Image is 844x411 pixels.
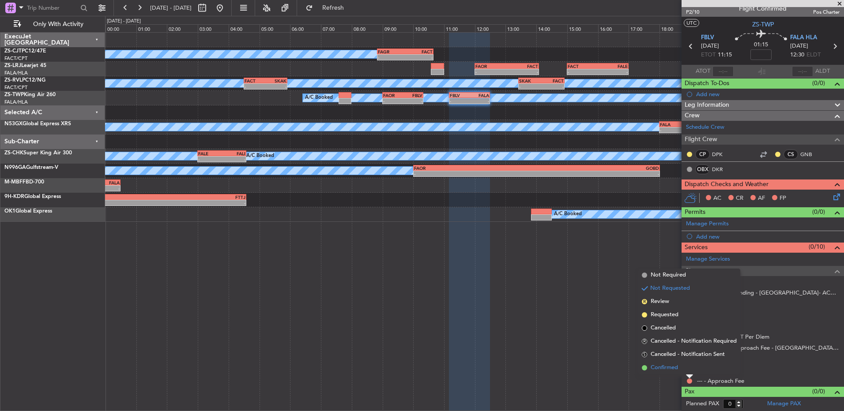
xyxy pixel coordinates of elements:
span: Requested [651,310,678,319]
div: - [475,69,507,75]
span: Leg Information [685,100,729,110]
div: 02:00 [167,24,198,32]
div: - [537,171,659,176]
div: 10:00 [413,24,444,32]
div: FTTJ [164,194,245,200]
span: ZS-TWP [752,20,774,29]
button: Only With Activity [10,17,96,31]
div: FALA [469,93,489,98]
div: FALA [83,194,164,200]
div: 15:00 [567,24,598,32]
a: GNB [800,150,820,158]
span: CR [736,194,743,203]
div: - [469,98,489,104]
span: [DATE] - [DATE] [150,4,192,12]
div: 07:00 [321,24,352,32]
span: (0/10) [809,242,825,251]
span: Charter [685,266,706,276]
span: Flight Crew [685,135,717,145]
span: FBLV [701,34,714,42]
div: 12:00 [475,24,506,32]
label: Planned PAX [686,400,719,408]
a: 9H-KDRGlobal Express [4,194,61,199]
span: N53GX [4,121,23,127]
span: 9H-KDR [4,194,24,199]
div: 06:00 [290,24,321,32]
a: --- - Approach Fee [697,377,744,385]
div: - [198,157,222,162]
span: FP [780,194,786,203]
span: Not Requested [650,284,690,293]
div: - [245,84,266,89]
a: DKR [712,165,732,173]
a: FALA/HLA [4,70,28,76]
span: Dispatch To-Dos [685,78,729,89]
div: - [383,98,403,104]
span: ZS-CJT [4,49,22,54]
a: M-MBFFBD-700 [4,179,44,185]
div: FAOR [383,93,403,98]
span: FALA HLA [790,34,817,42]
div: - [507,69,538,75]
div: CP [695,149,710,159]
div: SKAK [265,78,286,83]
a: ZS-TWPKing Air 260 [4,92,56,97]
div: [DATE] - [DATE] [107,18,141,25]
div: 00:00 [105,24,136,32]
span: 11:15 [718,51,732,60]
button: Refresh [301,1,354,15]
a: Schedule Crew [686,123,724,132]
span: Cancelled [651,324,676,333]
div: - [405,55,433,60]
div: - [164,200,245,205]
span: Services [685,243,708,253]
div: 09:00 [383,24,414,32]
span: Cancelled - Notification Sent [651,350,725,359]
a: Manage Permits [686,220,729,228]
a: Manage PAX [767,400,801,408]
span: M-MBFF [4,179,26,185]
span: [DATE] [701,42,719,51]
div: GOBD [537,165,659,171]
a: ZS-CJTPC12/47E [4,49,46,54]
div: - [83,200,164,205]
a: N996GAGulfstream-V [4,165,58,170]
div: - [403,98,422,104]
a: ZS-CHKSuper King Air 300 [4,150,72,156]
span: N996GA [4,165,26,170]
span: ATOT [696,67,710,76]
span: R [642,299,647,304]
div: 13:00 [505,24,536,32]
span: ALDT [815,67,830,76]
div: 17:00 [629,24,659,32]
div: FACT [405,49,433,54]
div: FACT [245,78,266,83]
div: FAGR [378,49,405,54]
span: P2/10 [686,8,707,16]
span: ZS-RVL [4,78,22,83]
a: DPK [712,150,732,158]
div: FALA [660,122,712,127]
div: FACT [507,64,538,69]
div: 16:00 [598,24,629,32]
input: --:-- [712,66,734,77]
div: Flight Confirmed [739,4,787,13]
div: A/C Booked [305,91,333,105]
a: FALA / HLA - Landing - [GEOGRAPHIC_DATA]- ACC # 1800 [697,289,840,296]
span: ELDT [806,51,821,60]
a: ZS-LRJLearjet 45 [4,63,46,68]
div: - [414,171,536,176]
span: [DATE] [790,42,808,51]
div: - [598,69,628,75]
span: (0/0) [812,78,825,88]
div: - [265,84,286,89]
div: Add new [696,90,840,98]
div: 03:00 [198,24,229,32]
div: - [222,157,245,162]
div: FACT [568,64,598,69]
input: Trip Number [27,1,78,15]
span: ZS-LRJ [4,63,21,68]
a: FACT/CPT [4,55,27,62]
a: OK1Global Express [4,209,52,214]
span: Crew [685,111,700,121]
